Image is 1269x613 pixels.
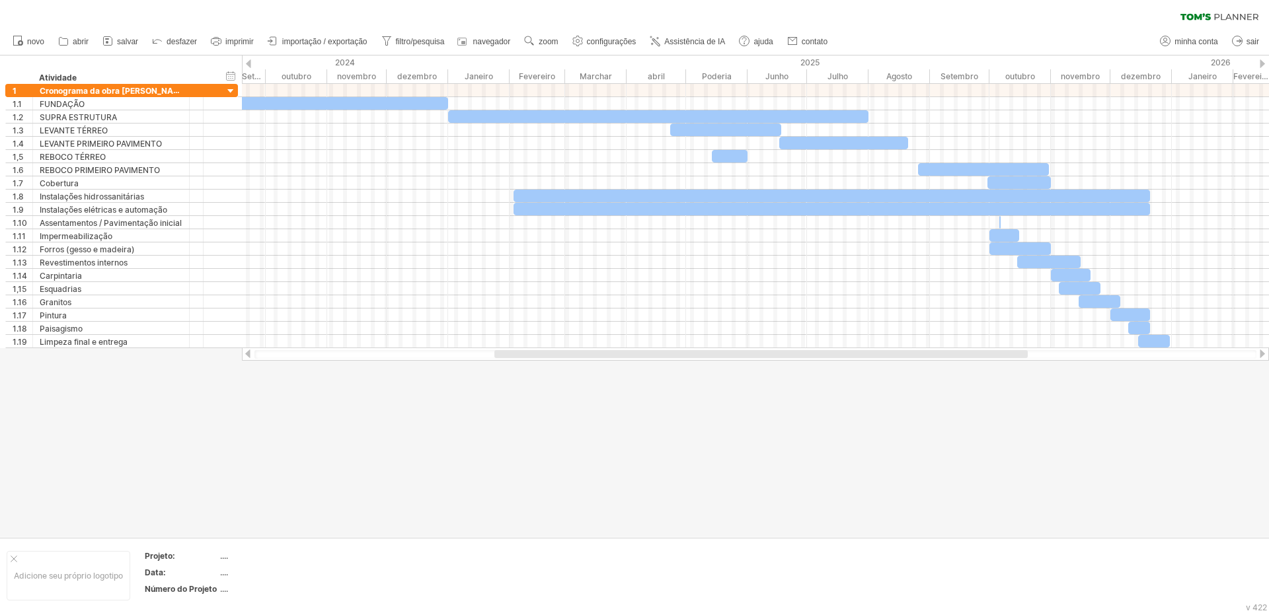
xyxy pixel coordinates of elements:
[40,271,82,281] font: Carpintaria
[448,69,510,83] div: Janeiro de 2025
[40,231,112,241] font: Impermeabilização
[40,297,71,307] font: Granitos
[13,337,27,347] font: 1.19
[40,112,117,122] font: SUPRA ESTRUTURA
[145,551,175,561] font: Projeto:
[941,71,978,81] font: Setembro
[1246,602,1267,612] font: v 422
[13,205,24,215] font: 1.9
[1051,69,1110,83] div: Novembro de 2025
[510,69,565,83] div: Fevereiro de 2025
[1211,57,1231,67] font: 2026
[648,71,665,81] font: abril
[455,33,515,50] a: navegador
[208,33,258,50] a: imprimir
[736,33,777,50] a: ajuda
[784,33,831,50] a: contato
[930,69,989,83] div: Setembro de 2025
[55,33,93,50] a: abrir
[40,99,85,109] font: FUNDAÇÃO
[13,165,24,175] font: 1.6
[1247,37,1259,46] font: sair
[13,152,23,162] font: 1,5
[539,37,558,46] font: zoom
[40,85,188,96] font: Cronograma da obra [PERSON_NAME]
[702,71,732,81] font: Poderia
[664,37,725,46] font: Assistência de IA
[225,37,254,46] font: imprimir
[14,571,123,581] font: Adicione seu próprio logotipo
[13,192,24,201] font: 1.8
[40,139,162,149] font: LEVANTE PRIMEIRO PAVIMENTO
[40,192,144,201] font: Instalações hidrossanitárias
[220,567,228,577] font: ....
[335,57,355,67] font: 2024
[39,73,77,83] font: Atividade
[1121,71,1161,81] font: dezembro
[587,37,636,46] font: configurações
[627,69,686,83] div: Abril de 2025
[800,57,820,67] font: 2025
[1188,71,1217,81] font: Janeiro
[13,139,24,149] font: 1.4
[13,231,26,241] font: 1.11
[242,71,280,81] font: Setembro
[827,71,848,81] font: Julho
[13,99,22,109] font: 1.1
[13,86,17,96] font: 1
[748,69,807,83] div: Junho de 2025
[40,324,83,334] font: Paisagismo
[73,37,89,46] font: abrir
[27,37,44,46] font: novo
[145,584,217,594] font: Número do Projeto
[9,33,48,50] a: novo
[1172,69,1233,83] div: Janeiro de 2026
[1061,71,1100,81] font: novembro
[1229,33,1263,50] a: sair
[13,178,23,188] font: 1.7
[264,33,371,50] a: importação / exportação
[465,71,493,81] font: Janeiro
[646,33,729,50] a: Assistência de IA
[40,218,182,228] font: Assentamentos / Pavimentação inicial
[40,244,135,254] font: Forros (gesso e madeira)
[387,69,448,83] div: Dezembro de 2024
[99,33,142,50] a: salvar
[686,69,748,83] div: Maio de 2025
[519,71,555,81] font: Fevereiro
[13,244,26,254] font: 1.12
[1157,33,1221,50] a: minha conta
[396,37,445,46] font: filtro/pesquisa
[807,69,868,83] div: Julho de 2025
[282,71,311,81] font: outubro
[13,324,27,334] font: 1.18
[13,126,24,135] font: 1.3
[13,297,27,307] font: 1.16
[13,284,26,294] font: 1,15
[337,71,376,81] font: novembro
[220,584,228,594] font: ....
[40,258,128,268] font: Revestimentos internos
[378,33,449,50] a: filtro/pesquisa
[40,205,167,215] font: Instalações elétricas e automação
[145,567,166,577] font: Data:
[765,71,788,81] font: Junho
[569,33,640,50] a: configurações
[13,310,26,320] font: 1.17
[753,37,773,46] font: ajuda
[327,69,387,83] div: Novembro de 2024
[521,33,562,50] a: zoom
[40,337,128,347] font: Limpeza final e entrega
[117,37,138,46] font: salvar
[40,126,108,135] font: LEVANTE TÉRREO
[13,218,27,228] font: 1.10
[580,71,612,81] font: Marchar
[220,551,228,561] font: ....
[1110,69,1172,83] div: Dezembro de 2025
[989,69,1051,83] div: Outubro de 2025
[40,178,79,188] font: Cobertura
[266,69,327,83] div: Outubro de 2024
[13,112,23,122] font: 1.2
[397,71,437,81] font: dezembro
[565,69,627,83] div: Março de 2025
